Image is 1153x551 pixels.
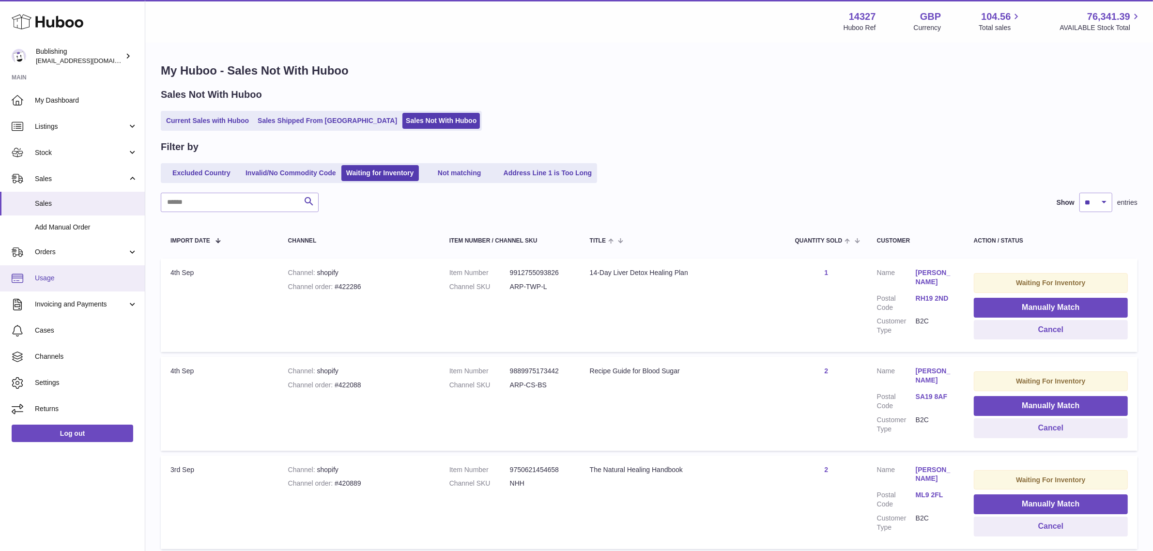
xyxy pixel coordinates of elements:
span: Stock [35,148,127,157]
span: Orders [35,247,127,257]
dd: ARP-CS-BS [510,381,570,390]
span: Cases [35,326,138,335]
strong: Channel [288,367,317,375]
strong: Channel order [288,479,335,487]
span: 76,341.39 [1087,10,1130,23]
span: Title [590,238,606,244]
strong: GBP [920,10,941,23]
span: Invoicing and Payments [35,300,127,309]
dd: 9889975173442 [510,367,570,376]
dt: Name [877,465,916,486]
button: Manually Match [974,396,1128,416]
a: Log out [12,425,133,442]
a: 2 [824,466,828,474]
a: Current Sales with Huboo [163,113,252,129]
dt: Item Number [449,465,510,474]
div: Bublishing [36,47,123,65]
a: Not matching [421,165,498,181]
a: Sales Shipped From [GEOGRAPHIC_DATA] [254,113,400,129]
a: Sales Not With Huboo [402,113,480,129]
a: ML9 2FL [916,490,954,500]
button: Cancel [974,517,1128,536]
a: Address Line 1 is Too Long [500,165,596,181]
span: Total sales [979,23,1022,32]
dt: Postal Code [877,490,916,509]
div: Item Number / Channel SKU [449,238,570,244]
dt: Postal Code [877,392,916,411]
strong: Channel order [288,283,335,291]
dd: 9912755093826 [510,268,570,277]
strong: Waiting For Inventory [1016,279,1085,287]
strong: Channel order [288,381,335,389]
button: Cancel [974,320,1128,340]
div: Currency [914,23,941,32]
dt: Channel SKU [449,479,510,488]
h2: Sales Not With Huboo [161,88,262,101]
a: 1 [824,269,828,276]
div: 14-Day Liver Detox Healing Plan [590,268,776,277]
dt: Item Number [449,268,510,277]
div: Action / Status [974,238,1128,244]
a: RH19 2ND [916,294,954,303]
strong: 14327 [849,10,876,23]
h2: Filter by [161,140,199,153]
dt: Channel SKU [449,282,510,291]
dd: B2C [916,317,954,335]
img: internalAdmin-14327@internal.huboo.com [12,49,26,63]
span: My Dashboard [35,96,138,105]
div: shopify [288,367,430,376]
span: Usage [35,274,138,283]
a: Invalid/No Commodity Code [242,165,339,181]
div: Recipe Guide for Blood Sugar [590,367,776,376]
div: shopify [288,465,430,474]
strong: Waiting For Inventory [1016,377,1085,385]
strong: Channel [288,269,317,276]
dt: Customer Type [877,415,916,434]
dt: Customer Type [877,514,916,532]
a: Excluded Country [163,165,240,181]
span: [EMAIL_ADDRESS][DOMAIN_NAME] [36,57,142,64]
td: 4th Sep [161,357,278,450]
a: [PERSON_NAME] [916,465,954,484]
h1: My Huboo - Sales Not With Huboo [161,63,1138,78]
label: Show [1057,198,1075,207]
span: entries [1117,198,1138,207]
div: Huboo Ref [844,23,876,32]
dd: 9750621454658 [510,465,570,474]
span: AVAILABLE Stock Total [1060,23,1141,32]
span: Listings [35,122,127,131]
span: Sales [35,174,127,184]
button: Manually Match [974,494,1128,514]
td: 4th Sep [161,259,278,352]
a: SA19 8AF [916,392,954,401]
div: #420889 [288,479,430,488]
span: Returns [35,404,138,413]
a: Waiting for Inventory [341,165,419,181]
dt: Channel SKU [449,381,510,390]
dt: Customer Type [877,317,916,335]
span: Add Manual Order [35,223,138,232]
span: Import date [170,238,210,244]
dt: Postal Code [877,294,916,312]
span: Settings [35,378,138,387]
div: #422286 [288,282,430,291]
td: 3rd Sep [161,456,278,549]
div: Customer [877,238,954,244]
dt: Item Number [449,367,510,376]
a: 76,341.39 AVAILABLE Stock Total [1060,10,1141,32]
a: [PERSON_NAME] [916,367,954,385]
span: Quantity Sold [795,238,843,244]
dd: B2C [916,415,954,434]
dt: Name [877,367,916,387]
div: The Natural Healing Handbook [590,465,776,474]
strong: Channel [288,466,317,474]
span: 104.56 [981,10,1011,23]
div: shopify [288,268,430,277]
div: Channel [288,238,430,244]
a: 2 [824,367,828,375]
span: Channels [35,352,138,361]
button: Cancel [974,418,1128,438]
dd: B2C [916,514,954,532]
dd: NHH [510,479,570,488]
span: Sales [35,199,138,208]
